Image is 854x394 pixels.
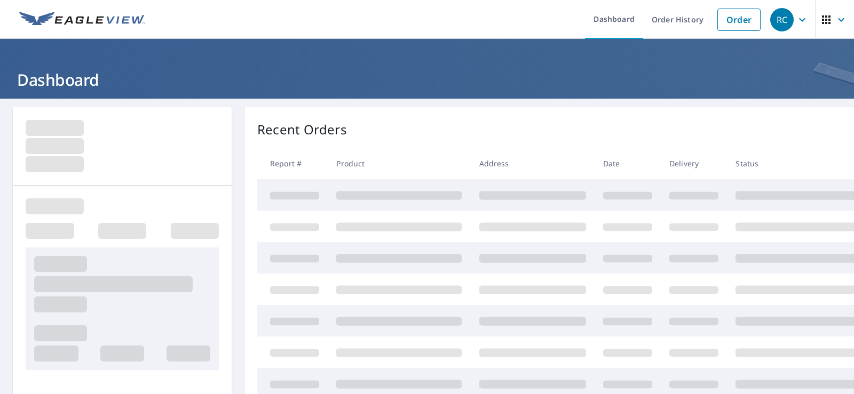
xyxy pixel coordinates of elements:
p: Recent Orders [257,120,347,139]
th: Delivery [661,148,727,179]
img: EV Logo [19,12,145,28]
th: Product [328,148,470,179]
th: Date [595,148,661,179]
h1: Dashboard [13,69,841,91]
th: Address [471,148,595,179]
div: RC [770,8,794,31]
th: Report # [257,148,328,179]
a: Order [717,9,761,31]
